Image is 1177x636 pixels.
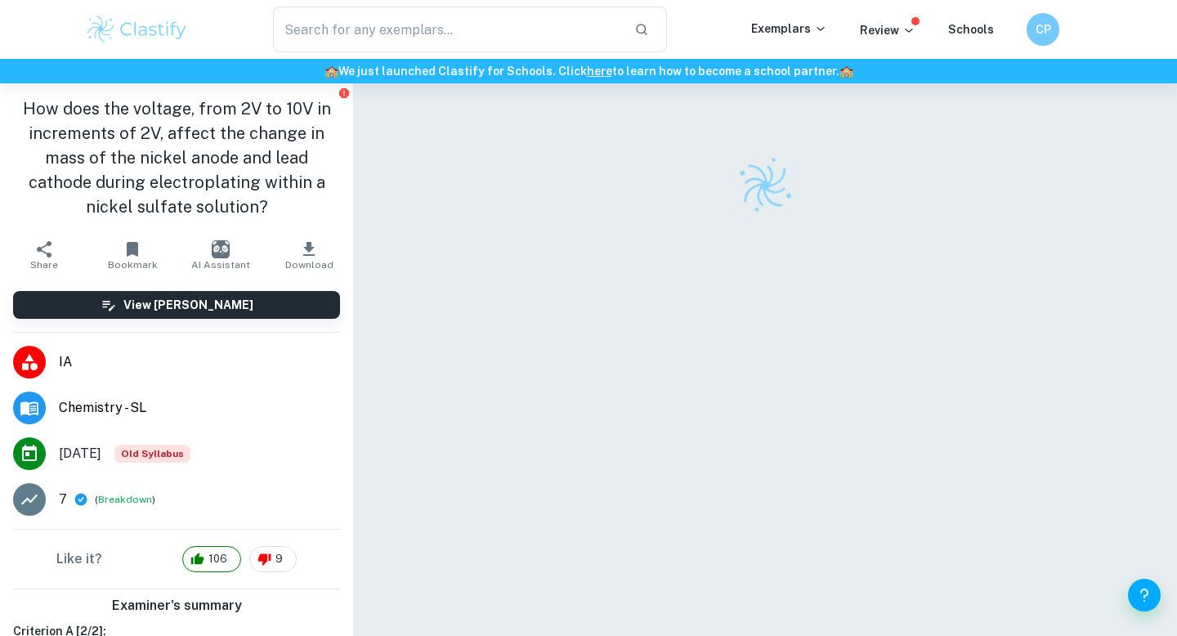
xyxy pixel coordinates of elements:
span: Old Syllabus [114,445,190,463]
h6: We just launched Clastify for Schools. Click to learn how to become a school partner. [3,62,1174,80]
img: Clastify logo [727,148,803,223]
button: View [PERSON_NAME] [13,291,340,319]
img: Clastify logo [85,13,189,46]
a: here [587,65,612,78]
img: AI Assistant [212,240,230,258]
h6: CP [1034,20,1053,38]
button: Bookmark [88,232,177,278]
input: Search for any exemplars... [273,7,621,52]
p: Exemplars [751,20,827,38]
span: Chemistry - SL [59,398,340,418]
div: Starting from the May 2025 session, the Chemistry IA requirements have changed. It's OK to refer ... [114,445,190,463]
button: Report issue [338,87,350,99]
span: AI Assistant [191,259,250,271]
button: Download [265,232,353,278]
span: IA [59,352,340,372]
span: 🏫 [839,65,853,78]
p: Review [860,21,915,39]
button: Breakdown [98,492,152,507]
span: 🏫 [324,65,338,78]
span: ( ) [95,492,155,508]
h6: Examiner's summary [7,596,347,616]
button: CP [1027,13,1059,46]
span: Download [285,259,333,271]
h6: Like it? [56,549,102,569]
span: Share [30,259,58,271]
span: 106 [199,551,236,567]
p: 7 [59,490,67,509]
span: 9 [266,551,292,567]
h1: How does the voltage, from 2V to 10V in increments of 2V, affect the change in mass of the nickel... [13,96,340,219]
h6: View [PERSON_NAME] [123,296,253,314]
button: AI Assistant [177,232,265,278]
div: 106 [182,546,241,572]
span: Bookmark [108,259,158,271]
button: Help and Feedback [1128,579,1161,611]
span: [DATE] [59,444,101,464]
div: 9 [249,546,297,572]
a: Schools [948,23,994,36]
